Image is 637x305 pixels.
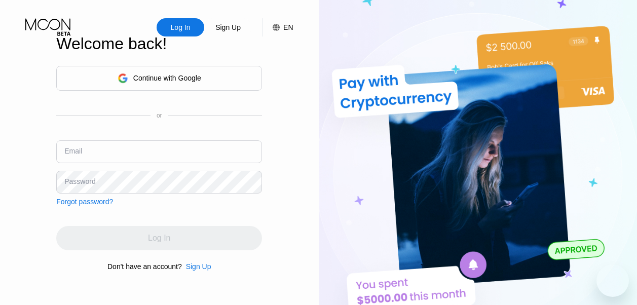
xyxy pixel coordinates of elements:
div: or [157,112,162,119]
div: Sign Up [204,18,252,36]
div: EN [283,23,293,31]
div: Continue with Google [133,74,201,82]
div: Sign Up [182,262,211,271]
div: Sign Up [186,262,211,271]
div: Don't have an account? [107,262,182,271]
iframe: Bouton de lancement de la fenêtre de messagerie [596,264,629,297]
div: Email [64,147,82,155]
div: Password [64,177,95,185]
div: Log In [170,22,192,32]
div: Log In [157,18,204,36]
div: Sign Up [214,22,242,32]
div: Forgot password? [56,198,113,206]
div: Welcome back! [56,34,262,53]
div: EN [262,18,293,36]
div: Continue with Google [56,66,262,91]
